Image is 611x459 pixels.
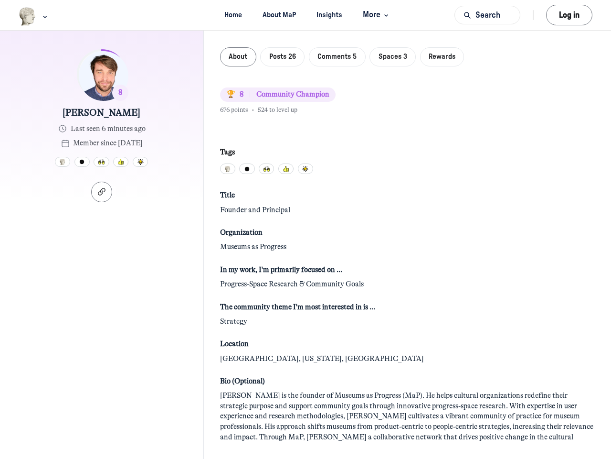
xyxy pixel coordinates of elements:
[226,89,243,100] span: 8
[420,47,464,67] button: Rewards
[220,391,594,453] div: [PERSON_NAME] is the founder of Museums as Progress (MaP). He helps cultural organizations redefi...
[220,190,235,201] span: Title
[309,47,366,67] button: Comments5
[353,53,357,60] span: 5
[220,47,256,67] button: About
[403,53,407,60] span: 3
[258,106,297,114] span: 524 to level up
[73,138,143,149] span: Member since [DATE]
[220,339,249,350] span: Location
[220,147,594,158] div: Tags
[363,9,391,22] span: More
[220,279,364,290] span: Progress-Space Research & Community Goals
[19,7,36,26] img: Museums as Progress logo
[63,107,140,120] span: [PERSON_NAME]
[269,53,296,60] span: Posts
[220,205,290,216] span: Founder and Principal
[226,90,235,98] span: 🏆
[288,53,296,60] span: 26
[229,53,247,60] span: About
[220,376,265,387] span: Bio (Optional)
[220,228,263,238] span: Organization
[317,53,357,60] span: Comments
[308,6,351,24] a: Insights
[254,6,304,24] a: About MaP
[379,53,407,60] span: Spaces
[369,47,416,67] button: Spaces3
[355,6,395,24] button: More
[260,47,305,67] button: Posts26
[91,182,112,202] button: Copy link to profile
[220,242,286,252] span: Museums as Progress
[546,5,592,25] button: Log in
[220,106,248,114] span: 676 points
[220,265,342,275] span: In my work, I'm primarily focused on …
[220,302,375,313] span: The community theme I'm most interested in is …
[220,317,247,327] span: Strategy
[256,89,329,100] span: Community Champion
[252,106,254,114] span: •
[216,6,250,24] a: Home
[220,354,424,364] span: [GEOGRAPHIC_DATA], [US_STATE], [GEOGRAPHIC_DATA]
[19,6,50,27] button: Museums as Progress logo
[454,6,520,24] button: Search
[118,88,122,97] span: 8
[429,53,455,60] span: Rewards
[71,124,146,134] span: Last seen 6 minutes ago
